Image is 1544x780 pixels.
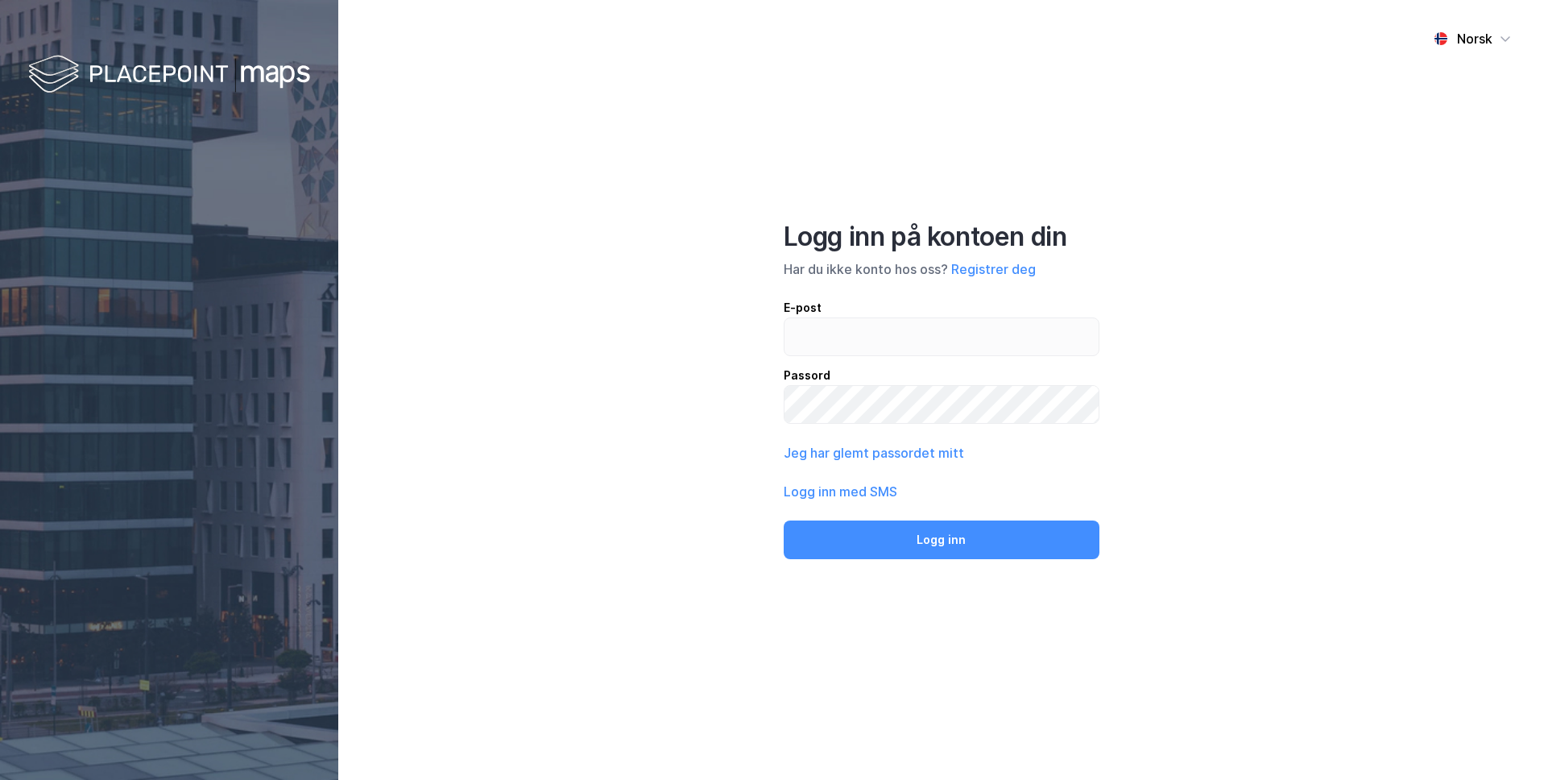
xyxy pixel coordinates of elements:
[784,298,1099,317] div: E-post
[1457,29,1492,48] div: Norsk
[784,221,1099,253] div: Logg inn på kontoen din
[28,52,310,99] img: logo-white.f07954bde2210d2a523dddb988cd2aa7.svg
[784,443,964,463] button: Jeg har glemt passordet mitt
[951,259,1036,279] button: Registrer deg
[784,259,1099,279] div: Har du ikke konto hos oss?
[784,521,1099,559] button: Logg inn
[784,366,1099,385] div: Passord
[784,482,897,501] button: Logg inn med SMS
